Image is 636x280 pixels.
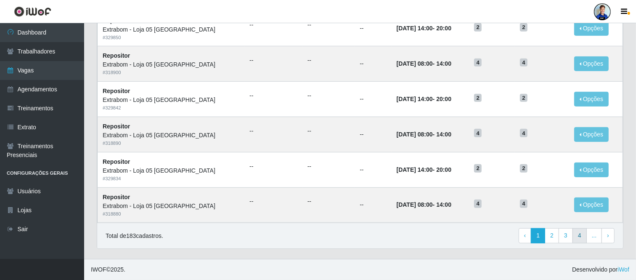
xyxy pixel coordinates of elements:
[397,60,433,67] time: [DATE] 08:00
[474,94,482,102] span: 2
[103,158,130,165] strong: Repositor
[574,127,609,142] button: Opções
[307,162,350,171] ul: --
[91,265,125,274] span: © 2025 .
[397,131,451,138] strong: -
[103,211,239,218] div: # 318880
[397,166,433,173] time: [DATE] 14:00
[559,228,573,243] a: 3
[106,232,163,240] p: Total de 183 cadastros.
[520,200,527,208] span: 4
[307,21,350,29] ul: --
[307,127,350,136] ul: --
[531,228,545,243] a: 1
[574,163,609,177] button: Opções
[103,123,130,130] strong: Repositor
[103,17,130,24] strong: Repositor
[307,91,350,100] ul: --
[355,187,391,223] td: --
[103,194,130,200] strong: Repositor
[586,228,602,243] a: ...
[520,94,527,102] span: 2
[436,131,451,138] time: 14:00
[572,265,629,274] span: Desenvolvido por
[103,88,130,94] strong: Repositor
[355,46,391,82] td: --
[397,60,451,67] strong: -
[436,25,451,32] time: 20:00
[249,21,297,29] ul: --
[602,228,615,243] a: Next
[474,129,482,137] span: 4
[14,6,51,17] img: CoreUI Logo
[103,34,239,41] div: # 329850
[103,202,239,211] div: Extrabom - Loja 05 [GEOGRAPHIC_DATA]
[520,129,527,137] span: 4
[545,228,559,243] a: 2
[574,92,609,107] button: Opções
[249,197,297,206] ul: --
[103,166,239,175] div: Extrabom - Loja 05 [GEOGRAPHIC_DATA]
[474,164,482,173] span: 2
[436,201,451,208] time: 14:00
[572,228,587,243] a: 4
[397,25,451,32] strong: -
[397,25,433,32] time: [DATE] 14:00
[397,201,433,208] time: [DATE] 08:00
[397,131,433,138] time: [DATE] 08:00
[249,162,297,171] ul: --
[103,25,239,34] div: Extrabom - Loja 05 [GEOGRAPHIC_DATA]
[474,200,482,208] span: 4
[436,166,451,173] time: 20:00
[103,140,239,147] div: # 318890
[249,127,297,136] ul: --
[103,131,239,140] div: Extrabom - Loja 05 [GEOGRAPHIC_DATA]
[474,23,482,32] span: 2
[307,56,350,65] ul: --
[519,228,532,243] a: Previous
[397,166,451,173] strong: -
[397,201,451,208] strong: -
[607,232,609,239] span: ›
[355,152,391,187] td: --
[249,91,297,100] ul: --
[397,96,451,102] strong: -
[355,82,391,117] td: --
[307,197,350,206] ul: --
[524,232,526,239] span: ‹
[397,96,433,102] time: [DATE] 14:00
[355,11,391,46] td: --
[519,228,615,243] nav: pagination
[91,266,106,273] span: IWOF
[355,117,391,152] td: --
[103,52,130,59] strong: Repositor
[103,96,239,104] div: Extrabom - Loja 05 [GEOGRAPHIC_DATA]
[436,60,451,67] time: 14:00
[520,23,527,32] span: 2
[574,21,609,36] button: Opções
[249,56,297,65] ul: --
[574,197,609,212] button: Opções
[574,56,609,71] button: Opções
[103,104,239,112] div: # 329842
[436,96,451,102] time: 20:00
[474,59,482,67] span: 4
[520,164,527,173] span: 2
[103,69,239,76] div: # 318900
[617,266,629,273] a: iWof
[103,60,239,69] div: Extrabom - Loja 05 [GEOGRAPHIC_DATA]
[520,59,527,67] span: 4
[103,175,239,182] div: # 329834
